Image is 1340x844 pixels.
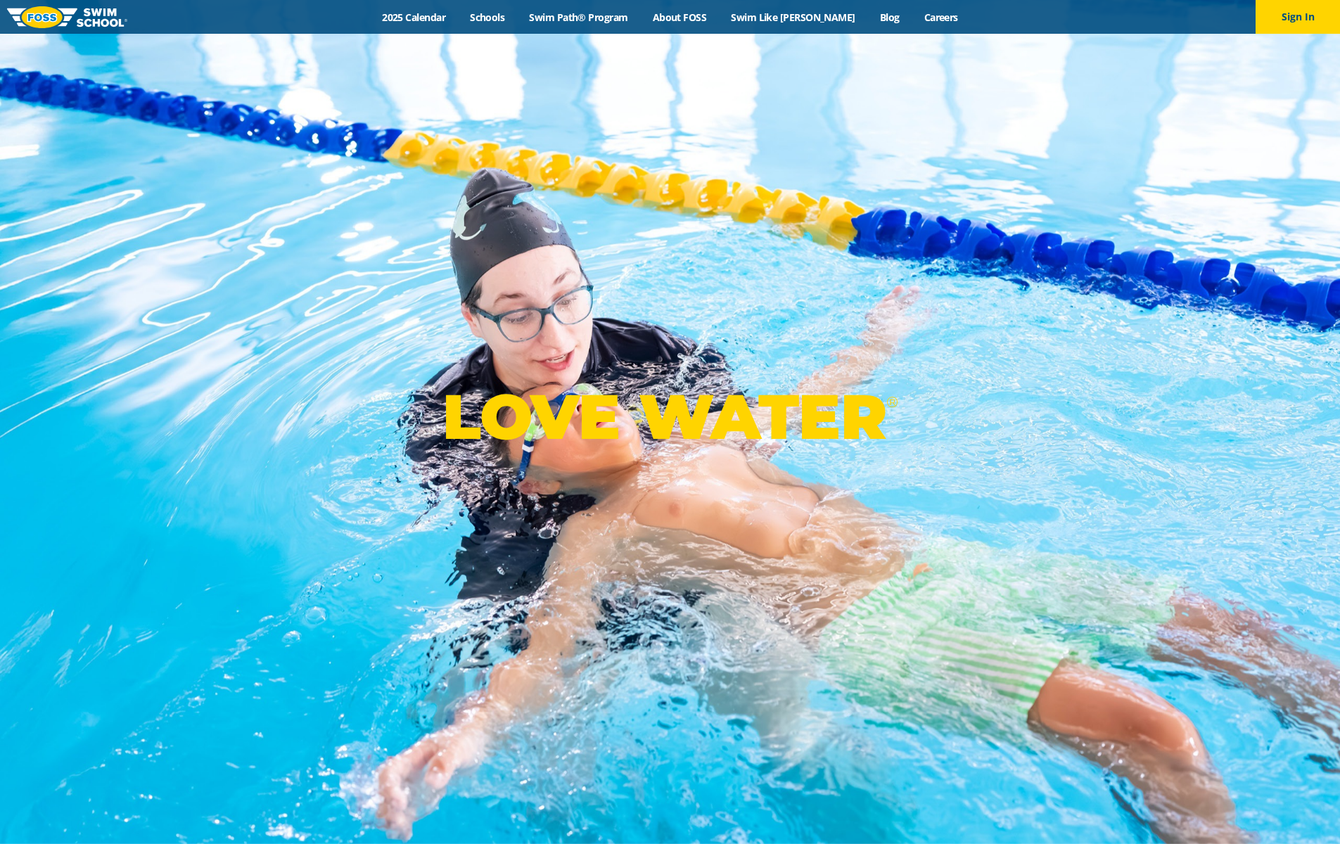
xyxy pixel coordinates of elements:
[442,379,898,454] p: LOVE WATER
[912,11,970,24] a: Careers
[719,11,868,24] a: Swim Like [PERSON_NAME]
[370,11,458,24] a: 2025 Calendar
[867,11,912,24] a: Blog
[7,6,127,28] img: FOSS Swim School Logo
[517,11,640,24] a: Swim Path® Program
[640,11,719,24] a: About FOSS
[886,393,898,411] sup: ®
[458,11,517,24] a: Schools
